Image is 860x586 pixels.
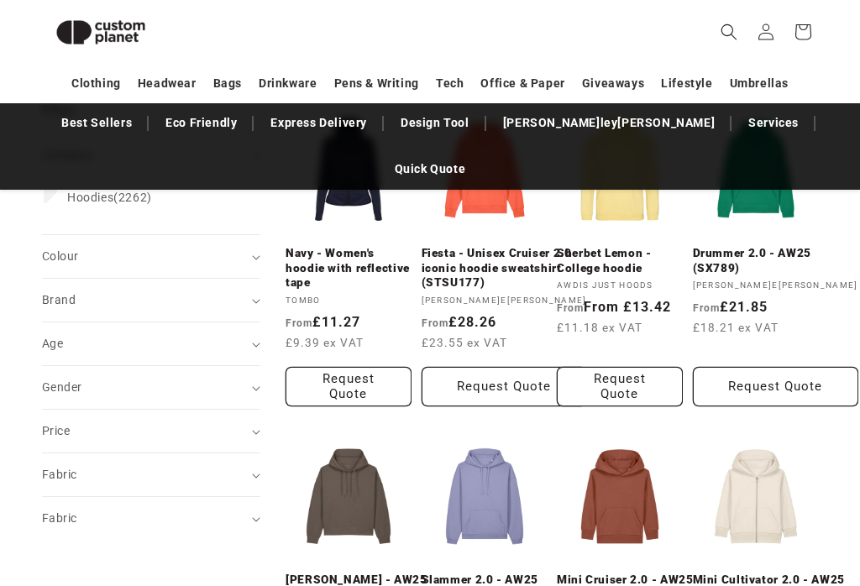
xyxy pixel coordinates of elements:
a: Headwear [138,70,197,99]
summary: Fabric (0 selected) [42,454,260,497]
span: (2262) [67,191,152,206]
summary: Age (0 selected) [42,323,260,366]
a: Eco Friendly [157,109,245,139]
summary: Brand (0 selected) [42,280,260,322]
a: Umbrellas [730,70,789,99]
summary: Search [711,14,747,51]
img: Custom Planet [42,7,160,60]
button: Request Quote [557,368,683,407]
span: Colour [42,250,78,264]
a: Clothing [71,70,121,99]
button: Request Quote [286,368,412,407]
a: Pens & Writing [334,70,419,99]
summary: Gender (0 selected) [42,367,260,410]
summary: Price [42,411,260,453]
a: Bags [213,70,242,99]
span: Fabric [42,512,76,526]
a: Quick Quote [386,155,475,185]
a: Express Delivery [262,109,375,139]
a: [PERSON_NAME]ley[PERSON_NAME] [495,109,723,139]
span: Fabric [42,468,76,482]
a: Drummer 2.0 - AW25 (SX789) [693,247,858,276]
a: Tech [436,70,464,99]
span: Price [42,425,70,438]
a: Lifestyle [661,70,712,99]
a: Office & Paper [480,70,564,99]
button: Request Quote [693,368,858,407]
summary: Colour (0 selected) [42,236,260,279]
a: Giveaways [582,70,644,99]
a: Best Sellers [53,109,140,139]
a: Design Tool [392,109,478,139]
span: Gender [42,381,81,395]
a: Fiesta - Unisex Cruiser 2.0 iconic hoodie sweatshirt (STSU177) [422,247,587,291]
a: Drinkware [259,70,317,99]
iframe: Chat Widget [572,405,860,586]
a: Navy - Women's hoodie with reflective tape [286,247,412,291]
span: Age [42,337,63,351]
a: Services [740,109,807,139]
span: Hoodies [67,191,113,205]
button: Request Quote [422,368,587,407]
a: Sherbet Lemon - College hoodie [557,247,683,276]
span: Brand [42,294,76,307]
summary: Fabric (0 selected) [42,498,260,541]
